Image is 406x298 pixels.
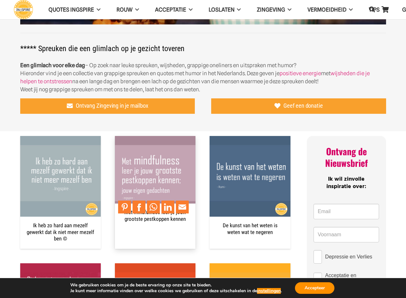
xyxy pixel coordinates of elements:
a: Mail to Email This [176,201,189,213]
a: Pin to Pinterest [118,201,131,213]
img: Spreuk van Rumi: De kunst van het weten is weten wat te negeren | ingspire.nl [210,136,290,217]
a: Met mindfulness leer je jouw grootste pestkoppen kennen [115,137,195,143]
a: VERMOEIDHEID [299,2,361,18]
li: Facebook [133,201,147,213]
span: Zingeving [257,6,285,13]
a: Zoeken [366,2,378,17]
img: Met mindfulness leer je jouw grootste pestkoppen kennen, namelijk jouw eigen gedachten - ingspire [115,136,195,217]
a: Oordeel niet, verbaas je slechts [115,264,195,270]
a: Ik heb zo hard aan mezelf gewerkt dat ik niet meer mezelf ben © [27,222,94,242]
button: Accepteer [295,282,334,294]
span: Depressie en Verlies [325,253,372,261]
a: De kunst van het weten is weten wat te negeren [223,222,278,235]
a: Share to WhatsApp [147,201,160,213]
a: Spreuk Je kunt wel drie ballen tegelijk opgooien maar ze komen ook een keer naar beneden [210,264,290,270]
span: QUOTES INGSPIRE [48,6,94,13]
li: Pinterest [118,201,133,213]
span: Acceptatie en [GEOGRAPHIC_DATA] [325,271,379,287]
button: instellingen [257,288,281,294]
a: Met mindfulness leer je jouw grootste pestkoppen kennen [124,209,186,222]
a: De kunst van het weten is weten wat te negeren [210,137,290,143]
strong: Een glimlach voor elke dag [20,62,85,68]
input: Depressie en Verlies [314,250,322,264]
p: We gebruiken cookies om je de beste ervaring op onze site te bieden. [70,282,282,288]
p: Je kunt meer informatie vinden over welke cookies we gebruiken of deze uitschakelen in de . [70,288,282,294]
a: Acceptatie [147,2,201,18]
span: ROUW [117,6,133,13]
p: – Op zoek naar leuke spreuken, wijsheden, grappige oneliners en uitspraken met humor? Hieronder v... [20,61,386,94]
input: Acceptatie en [GEOGRAPHIC_DATA] [314,273,322,286]
li: LinkedIn [161,201,176,213]
a: positieve energie [280,70,321,77]
span: Ik wil zinvolle inspiratie over: [326,175,366,191]
span: VERMOEIDHEID [307,6,346,13]
span: Ontvang Zingeving in je mailbox [76,102,148,109]
li: Email This [176,201,190,213]
h2: ***** Spreuken die een glimlach op je gezicht toveren [20,36,386,53]
input: Email [314,204,379,219]
a: Piekeren is net als schommelen, je bent wel bezig, maar je komt niet van je plaats [20,264,101,270]
a: TIPS [361,2,394,18]
input: Voornaam [314,227,379,242]
span: Acceptatie [155,6,186,13]
span: Geef een donatie [283,102,323,109]
a: Loslaten [201,2,249,18]
a: Ik heb zo hard aan mezelf gewerkt dat ik niet meer mezelf ben © [20,137,101,143]
a: Zingeving [249,2,299,18]
a: QUOTES INGSPIRE [40,2,108,18]
a: Share to Facebook [133,201,145,213]
a: Share to LinkedIn [161,201,174,213]
li: WhatsApp [147,201,161,213]
span: Ontvang de Nieuwsbrief [325,145,368,169]
a: ROUW [108,2,147,18]
a: Ontvang Zingeving in je mailbox [20,98,195,114]
a: Geef een donatie [211,98,386,114]
span: Loslaten [209,6,235,13]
